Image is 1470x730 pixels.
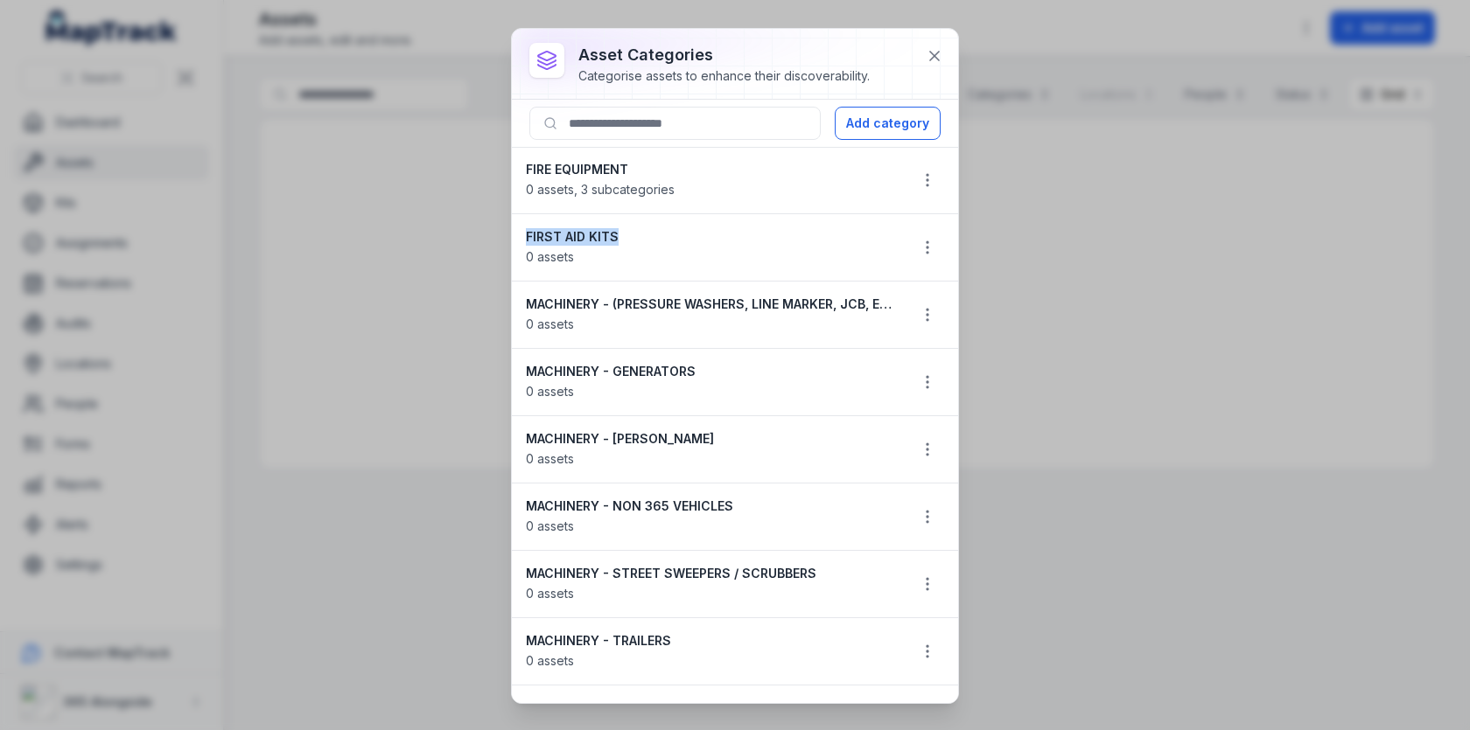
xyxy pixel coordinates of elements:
span: 0 assets [526,316,574,331]
div: Categorise assets to enhance their discoverability. [578,67,870,85]
strong: MACHINERY - TRAILERS [526,632,893,650]
span: 0 assets [526,586,574,601]
h3: asset categories [578,43,870,67]
span: 0 assets [526,653,574,668]
strong: MACHINERY - NON 365 VEHICLES [526,497,893,515]
strong: MACHINERY - (PRESSURE WASHERS, LINE MARKER, JCB, ETC) [526,295,893,313]
strong: MACHINERY - STREET SWEEPERS / SCRUBBERS [526,565,893,582]
span: 0 assets [526,249,574,264]
strong: MACHINERY - GENERATORS [526,363,893,380]
strong: FIRST AID KITS [526,228,893,246]
strong: FIRE EQUIPMENT [526,161,893,178]
span: 0 assets [526,518,574,533]
strong: MACHINERY - VEHICLE ACCESSORIES [526,699,893,717]
button: Add category [835,107,941,140]
span: 0 assets , 3 subcategories [526,182,675,197]
strong: MACHINERY - [PERSON_NAME] [526,430,893,448]
span: 0 assets [526,384,574,399]
span: 0 assets [526,451,574,466]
